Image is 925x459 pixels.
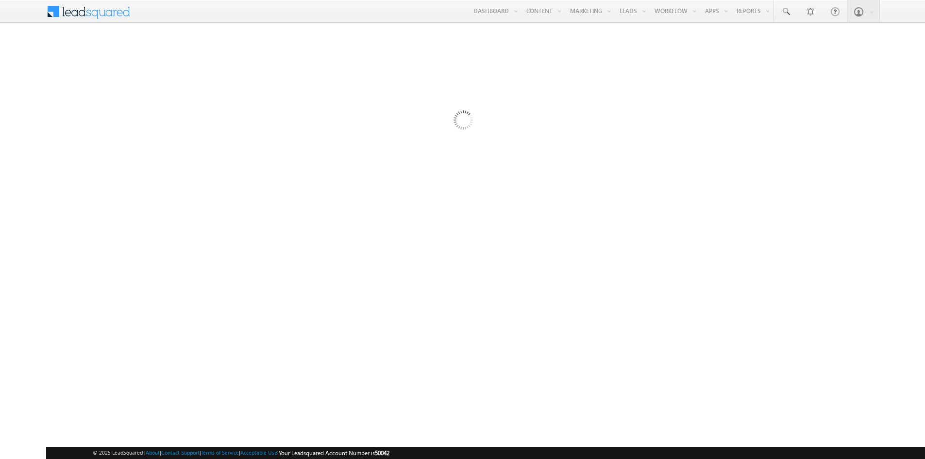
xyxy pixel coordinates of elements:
a: Contact Support [161,449,200,456]
span: © 2025 LeadSquared | | | | | [93,448,389,458]
span: 50042 [375,449,389,457]
a: Terms of Service [201,449,239,456]
img: Loading... [412,71,513,172]
span: Your Leadsquared Account Number is [279,449,389,457]
a: About [146,449,160,456]
a: Acceptable Use [240,449,277,456]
